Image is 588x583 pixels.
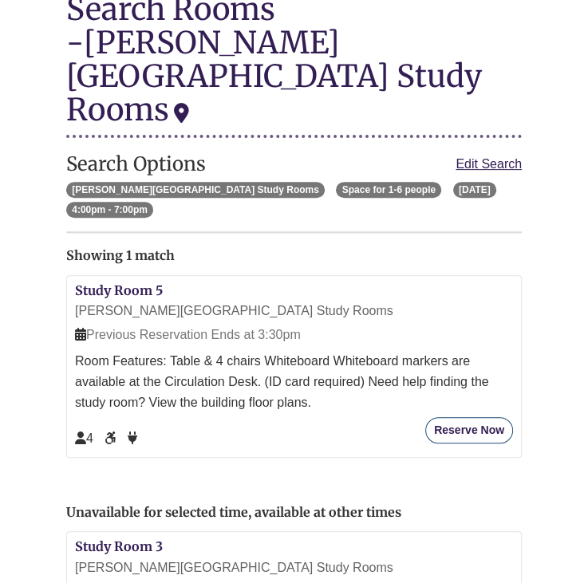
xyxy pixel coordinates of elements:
[75,351,513,412] div: Room Features: Table & 4 chairs Whiteboard Whiteboard markers are available at the Circulation De...
[425,417,513,443] button: Reserve Now
[66,23,482,128] div: [PERSON_NAME][GEOGRAPHIC_DATA] Study Rooms
[75,557,513,578] div: [PERSON_NAME][GEOGRAPHIC_DATA] Study Rooms
[75,538,163,554] a: Study Room 3
[66,154,522,175] h2: Search Options
[456,154,522,175] a: Edit Search
[66,202,153,218] span: 4:00pm - 7:00pm
[128,431,137,445] span: Power Available
[66,182,325,198] span: [PERSON_NAME][GEOGRAPHIC_DATA] Study Rooms
[75,282,163,298] a: Study Room 5
[105,431,119,445] span: Accessible Seat/Space
[75,328,301,341] span: Previous Reservation Ends at 3:30pm
[75,431,93,445] span: The capacity of this space
[66,506,522,520] h2: Unavailable for selected time, available at other times
[66,249,522,263] h2: Showing 1 match
[336,182,441,198] span: Space for 1-6 people
[453,182,496,198] span: [DATE]
[75,301,513,321] div: [PERSON_NAME][GEOGRAPHIC_DATA] Study Rooms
